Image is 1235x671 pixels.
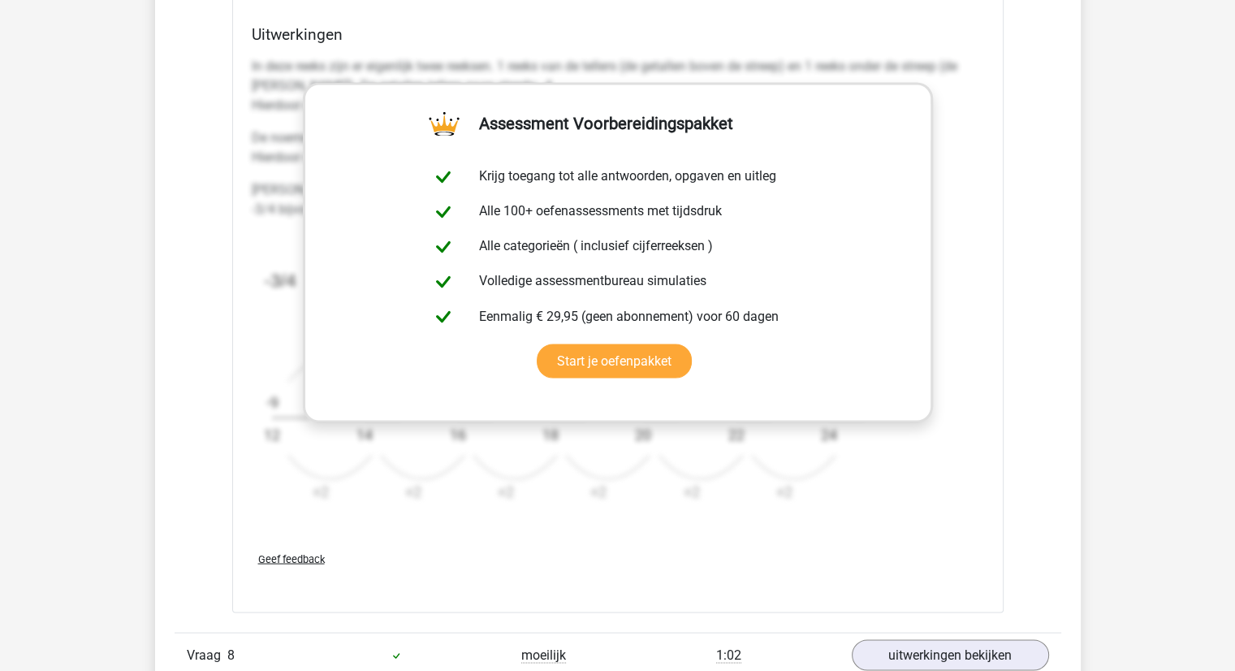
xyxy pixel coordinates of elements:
[187,645,227,665] span: Vraag
[405,483,421,500] text: +2
[227,647,235,662] span: 8
[542,426,558,443] text: 18
[521,647,566,663] span: moeilijk
[264,269,296,290] tspan: -3/4
[728,426,744,443] text: 22
[590,483,607,500] text: +2
[258,552,325,565] span: Geef feedback
[716,647,741,663] span: 1:02
[313,483,329,500] text: +2
[537,344,692,378] a: Start je oefenpakket
[252,25,984,44] h4: Uitwerkingen
[264,426,280,443] text: 12
[498,483,514,500] text: +2
[252,128,984,167] p: De noemers gaan steeds: +2 Hierdoor ontstaat de volgende reeks: [12, 14, 16, 18, 20, 22, 24]
[635,426,651,443] text: 20
[356,426,373,443] text: 14
[684,483,700,500] text: +2
[252,57,984,115] p: In deze reeks zijn er eigenlijk twee reeksen. 1 reeks van de tellers (de getallen boven de streep...
[449,426,465,443] text: 16
[252,180,984,219] p: [PERSON_NAME] goed hoe je de breuken in de reeks moet herschrijven om het patroon te herkennen. -...
[852,639,1049,670] a: uitwerkingen bekijken
[266,393,278,410] text: -9
[820,426,836,443] text: 24
[776,483,792,500] text: +2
